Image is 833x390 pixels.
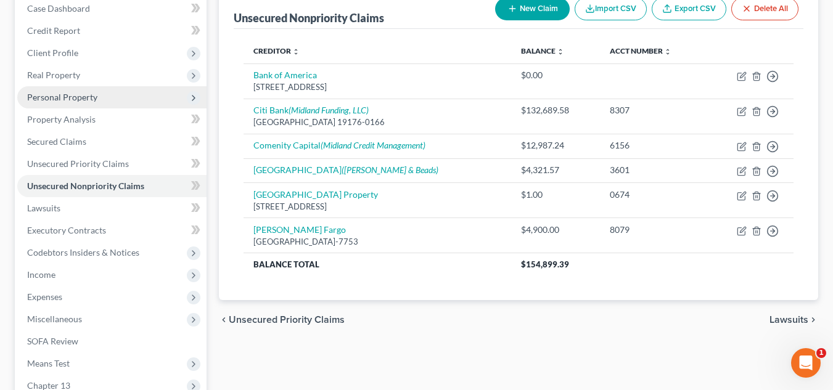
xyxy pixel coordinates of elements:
span: Client Profile [27,47,78,58]
span: Unsecured Nonpriority Claims [27,181,144,191]
span: $154,899.39 [521,259,569,269]
a: Secured Claims [17,131,207,153]
th: Balance Total [244,253,511,275]
a: [GEOGRAPHIC_DATA]([PERSON_NAME] & Beads) [253,165,438,175]
div: 0674 [610,189,697,201]
a: Bank of America [253,70,317,80]
div: $4,321.57 [521,164,590,176]
a: Property Analysis [17,108,207,131]
span: Means Test [27,358,70,368]
i: ([PERSON_NAME] & Beads) [342,165,438,175]
span: Personal Property [27,92,97,102]
span: Lawsuits [769,315,808,325]
div: $1.00 [521,189,590,201]
i: (Midland Funding, LLC) [289,105,369,115]
span: SOFA Review [27,336,78,346]
div: $12,987.24 [521,139,590,152]
div: 3601 [610,164,697,176]
a: Unsecured Nonpriority Claims [17,175,207,197]
a: Credit Report [17,20,207,42]
span: Executory Contracts [27,225,106,235]
div: $4,900.00 [521,224,590,236]
span: Codebtors Insiders & Notices [27,247,139,258]
div: [GEOGRAPHIC_DATA]-7753 [253,236,501,248]
div: $132,689.58 [521,104,590,116]
span: Secured Claims [27,136,86,147]
a: Citi Bank(Midland Funding, LLC) [253,105,369,115]
div: Unsecured Nonpriority Claims [234,10,384,25]
span: Real Property [27,70,80,80]
span: Lawsuits [27,203,60,213]
a: Acct Number unfold_more [610,46,671,55]
span: Unsecured Priority Claims [27,158,129,169]
div: 8079 [610,224,697,236]
i: chevron_right [808,315,818,325]
a: [GEOGRAPHIC_DATA] Property [253,189,378,200]
a: Balance unfold_more [521,46,564,55]
span: Credit Report [27,25,80,36]
span: Miscellaneous [27,314,82,324]
a: SOFA Review [17,330,207,352]
i: unfold_more [664,48,671,55]
a: Unsecured Priority Claims [17,153,207,175]
i: chevron_left [219,315,229,325]
button: chevron_left Unsecured Priority Claims [219,315,345,325]
div: $0.00 [521,69,590,81]
iframe: Intercom live chat [791,348,821,378]
a: Creditor unfold_more [253,46,300,55]
div: 6156 [610,139,697,152]
i: unfold_more [292,48,300,55]
div: 8307 [610,104,697,116]
div: [GEOGRAPHIC_DATA] 19176-0166 [253,116,501,128]
span: Unsecured Priority Claims [229,315,345,325]
div: [STREET_ADDRESS] [253,81,501,93]
span: 1 [816,348,826,358]
span: Expenses [27,291,62,302]
a: Comenity Capital(Midland Credit Management) [253,140,425,150]
button: Lawsuits chevron_right [769,315,818,325]
div: [STREET_ADDRESS] [253,201,501,213]
a: Lawsuits [17,197,207,219]
span: Income [27,269,55,280]
i: unfold_more [557,48,564,55]
i: (Midland Credit Management) [321,140,425,150]
a: [PERSON_NAME] Fargo [253,224,346,235]
span: Property Analysis [27,114,96,124]
span: Case Dashboard [27,3,90,14]
a: Executory Contracts [17,219,207,242]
